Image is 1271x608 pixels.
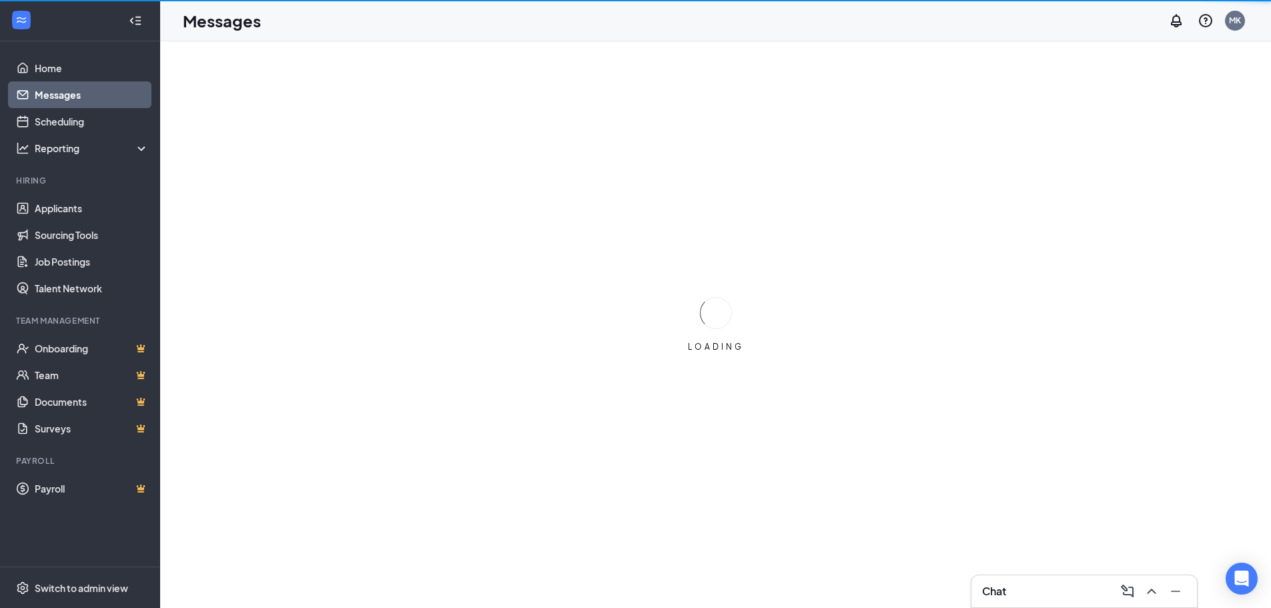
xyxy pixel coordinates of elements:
[1144,583,1160,599] svg: ChevronUp
[183,9,261,32] h1: Messages
[35,581,128,595] div: Switch to admin view
[35,475,149,502] a: PayrollCrown
[35,81,149,108] a: Messages
[1168,13,1184,29] svg: Notifications
[1117,581,1138,602] button: ComposeMessage
[35,141,149,155] div: Reporting
[16,175,146,186] div: Hiring
[1120,583,1136,599] svg: ComposeMessage
[1198,13,1214,29] svg: QuestionInfo
[15,13,28,27] svg: WorkstreamLogo
[982,584,1006,599] h3: Chat
[35,108,149,135] a: Scheduling
[35,335,149,362] a: OnboardingCrown
[35,222,149,248] a: Sourcing Tools
[35,415,149,442] a: SurveysCrown
[16,141,29,155] svg: Analysis
[35,388,149,415] a: DocumentsCrown
[35,248,149,275] a: Job Postings
[1229,15,1241,26] div: MK
[1165,581,1186,602] button: Minimize
[35,275,149,302] a: Talent Network
[1141,581,1162,602] button: ChevronUp
[35,362,149,388] a: TeamCrown
[1226,563,1258,595] div: Open Intercom Messenger
[35,195,149,222] a: Applicants
[683,341,749,352] div: LOADING
[129,14,142,27] svg: Collapse
[35,55,149,81] a: Home
[16,315,146,326] div: Team Management
[16,455,146,467] div: Payroll
[16,581,29,595] svg: Settings
[1168,583,1184,599] svg: Minimize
